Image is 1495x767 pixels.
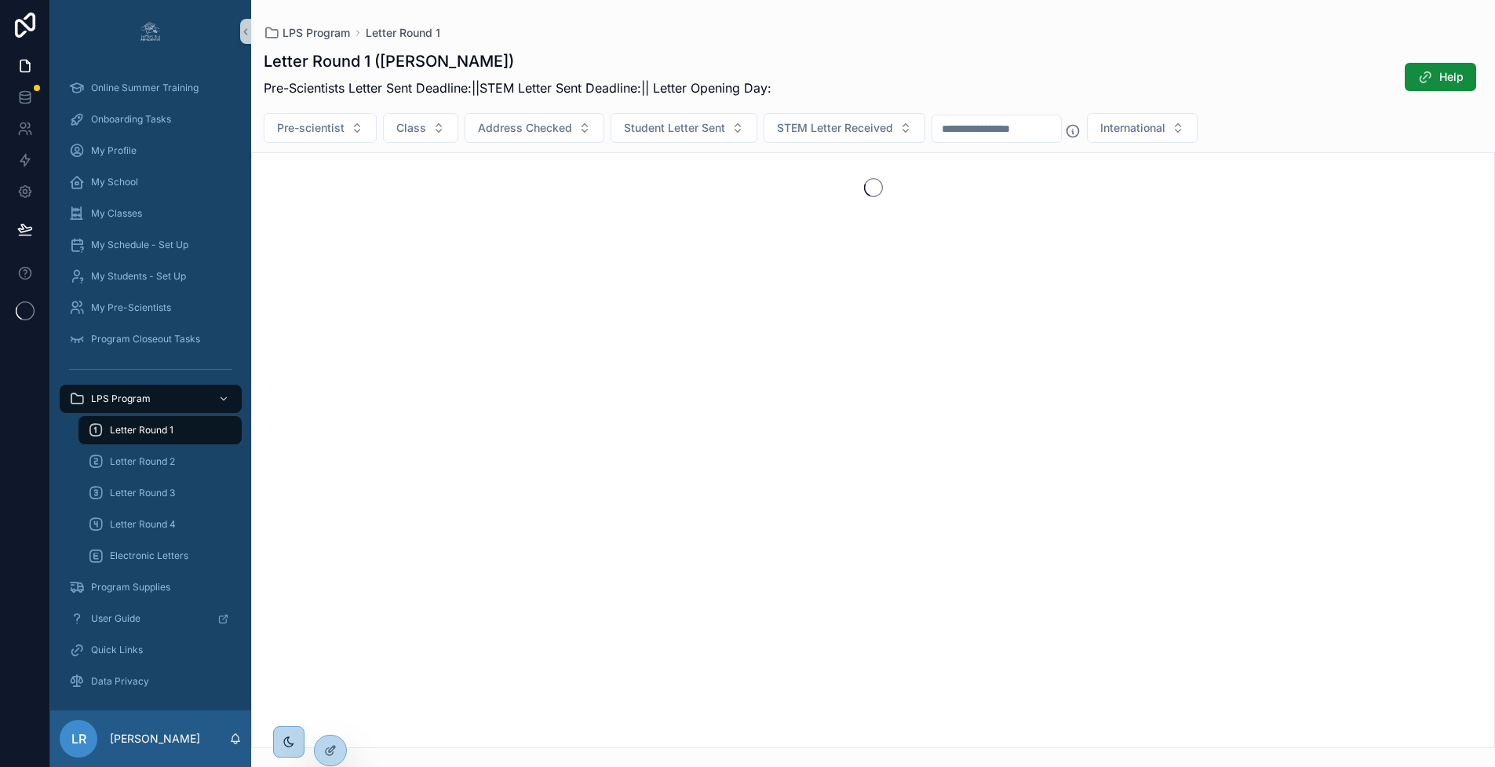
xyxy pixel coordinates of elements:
[91,675,149,688] span: Data Privacy
[91,176,138,188] span: My School
[1439,69,1464,85] span: Help
[110,487,175,499] span: Letter Round 3
[91,207,142,220] span: My Classes
[60,667,242,696] a: Data Privacy
[138,19,163,44] img: App logo
[264,113,377,143] button: Select Button
[91,333,200,345] span: Program Closeout Tasks
[624,120,725,136] span: Student Letter Sent
[264,79,771,97] p: Pre-Scientists Letter Sent Deadline: ||STEM Letter Sent Deadline: || Letter Opening Day:
[60,262,242,290] a: My Students - Set Up
[91,644,143,656] span: Quick Links
[478,120,572,136] span: Address Checked
[60,168,242,196] a: My School
[60,385,242,413] a: LPS Program
[91,239,188,251] span: My Schedule - Set Up
[60,325,242,353] a: Program Closeout Tasks
[78,416,242,444] a: Letter Round 1
[60,636,242,664] a: Quick Links
[283,25,350,41] span: LPS Program
[1087,113,1198,143] button: Select Button
[764,113,925,143] button: Select Button
[110,424,173,436] span: Letter Round 1
[60,573,242,601] a: Program Supplies
[91,301,171,314] span: My Pre-Scientists
[91,144,137,157] span: My Profile
[91,82,199,94] span: Online Summer Training
[611,113,757,143] button: Select Button
[91,612,140,625] span: User Guide
[366,25,440,41] a: Letter Round 1
[277,120,345,136] span: Pre-scientist
[91,113,171,126] span: Onboarding Tasks
[91,393,151,405] span: LPS Program
[60,105,242,133] a: Onboarding Tasks
[50,63,251,710] div: scrollable content
[110,731,200,747] p: [PERSON_NAME]
[60,604,242,633] a: User Guide
[60,294,242,322] a: My Pre-Scientists
[110,455,175,468] span: Letter Round 2
[383,113,458,143] button: Select Button
[60,137,242,165] a: My Profile
[465,113,604,143] button: Select Button
[1100,120,1165,136] span: International
[91,270,186,283] span: My Students - Set Up
[78,542,242,570] a: Electronic Letters
[264,50,771,72] h1: Letter Round 1 ([PERSON_NAME])
[60,231,242,259] a: My Schedule - Set Up
[78,510,242,539] a: Letter Round 4
[71,729,86,748] span: LR
[110,518,176,531] span: Letter Round 4
[1405,63,1476,91] button: Help
[91,581,170,594] span: Program Supplies
[78,447,242,476] a: Letter Round 2
[396,120,426,136] span: Class
[777,120,893,136] span: STEM Letter Received
[60,74,242,102] a: Online Summer Training
[264,25,350,41] a: LPS Program
[60,199,242,228] a: My Classes
[110,550,188,562] span: Electronic Letters
[78,479,242,507] a: Letter Round 3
